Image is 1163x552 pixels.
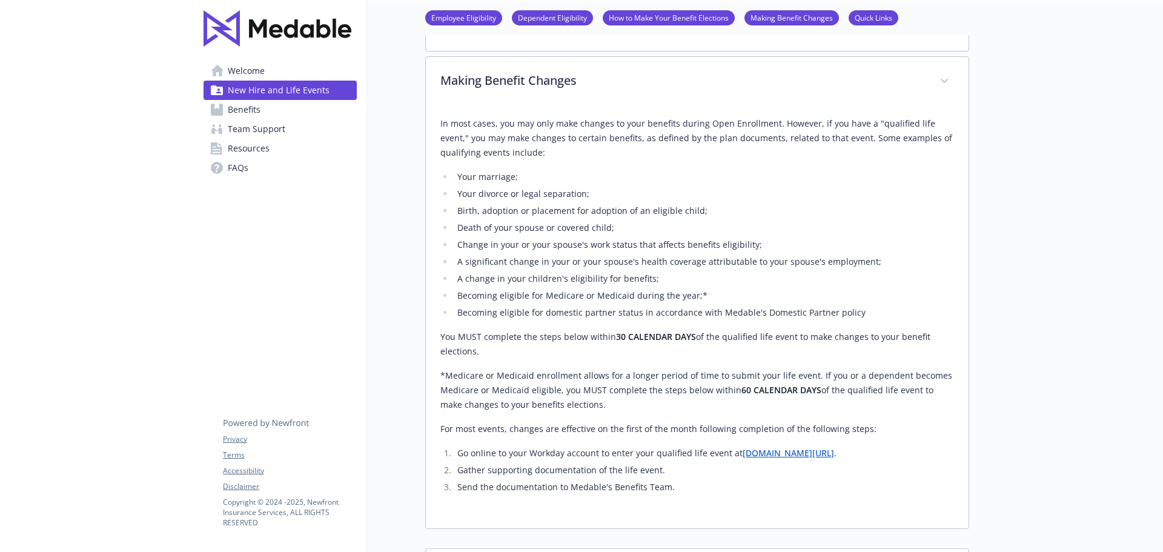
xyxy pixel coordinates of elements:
[616,331,696,342] strong: 30 CALENDAR DAYS
[454,187,954,201] li: Your divorce or legal separation;
[440,330,954,359] p: You MUST complete the steps below within of the qualified life event to make changes to your bene...
[454,204,954,218] li: Birth, adoption or placement for adoption of an eligible child;
[603,12,735,23] a: How to Make Your Benefit Elections
[454,221,954,235] li: Death of your spouse or covered child;
[512,12,593,23] a: Dependent Eligibility
[440,71,925,90] p: Making Benefit Changes
[204,81,357,100] a: New Hire and Life Events
[440,368,954,412] p: *Medicare or Medicaid enrollment allows for a longer period of time to submit your life event. If...
[454,170,954,184] li: Your marriage;
[440,422,954,436] p: For most events, changes are effective on the first of the month following completion of the foll...
[744,12,839,23] a: Making Benefit Changes
[228,139,270,158] span: Resources
[454,446,954,461] li: Go online to your Workday account to enter your qualified life event at .
[426,107,969,528] div: Making Benefit Changes
[454,288,954,303] li: Becoming eligible for Medicare or Medicaid during the year;*
[454,271,954,286] li: A change in your children's eligibility for benefits;
[454,480,954,494] li: Send the documentation to Medable's Benefits Team.
[228,81,330,100] span: New Hire and Life Events
[426,57,969,107] div: Making Benefit Changes
[223,450,356,461] a: Terms
[204,158,357,178] a: FAQs
[454,238,954,252] li: Change in your or your spouse's work status that affects benefits eligibility;
[228,119,285,139] span: Team Support
[454,254,954,269] li: A significant change in your or your spouse's health coverage attributable to your spouse's emplo...
[228,158,248,178] span: FAQs
[425,12,502,23] a: Employee Eligibility
[223,481,356,492] a: Disclaimer
[743,447,834,459] a: [DOMAIN_NAME][URL]
[228,61,265,81] span: Welcome
[741,384,821,396] strong: 60 CALENDAR DAYS
[204,139,357,158] a: Resources
[223,497,356,528] p: Copyright © 2024 - 2025 , Newfront Insurance Services, ALL RIGHTS RESERVED
[223,434,356,445] a: Privacy
[223,465,356,476] a: Accessibility
[204,119,357,139] a: Team Support
[454,305,954,320] li: Becoming eligible for domestic partner status in accordance with Medable's Domestic Partner policy
[454,463,954,477] li: Gather supporting documentation of the life event.
[228,100,260,119] span: Benefits
[204,100,357,119] a: Benefits
[204,61,357,81] a: Welcome
[440,116,954,160] p: In most cases, you may only make changes to your benefits during Open Enrollment. However, if you...
[849,12,898,23] a: Quick Links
